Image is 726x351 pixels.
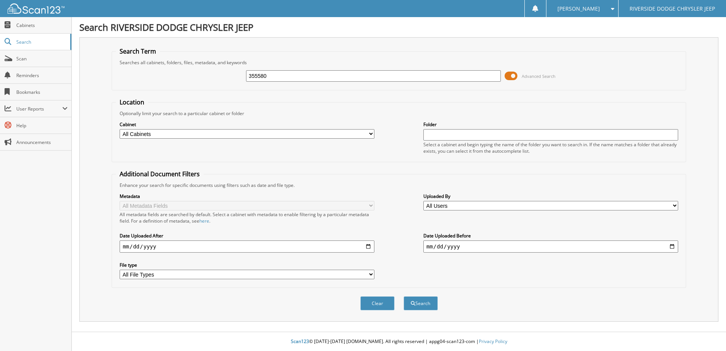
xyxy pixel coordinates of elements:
span: [PERSON_NAME] [557,6,600,11]
span: User Reports [16,106,62,112]
div: All metadata fields are searched by default. Select a cabinet with metadata to enable filtering b... [120,211,374,224]
label: Date Uploaded Before [423,232,678,239]
label: Date Uploaded After [120,232,374,239]
label: Cabinet [120,121,374,128]
label: Folder [423,121,678,128]
div: Optionally limit your search to a particular cabinet or folder [116,110,682,117]
label: Metadata [120,193,374,199]
span: Cabinets [16,22,68,28]
input: end [423,240,678,253]
a: Privacy Policy [479,338,507,345]
legend: Additional Document Filters [116,170,204,178]
h1: Search RIVERSIDE DODGE CHRYSLER JEEP [79,21,718,33]
span: Help [16,122,68,129]
div: Searches all cabinets, folders, files, metadata, and keywords [116,59,682,66]
img: scan123-logo-white.svg [8,3,65,14]
div: Select a cabinet and begin typing the name of the folder you want to search in. If the name match... [423,141,678,154]
div: © [DATE]-[DATE] [DOMAIN_NAME]. All rights reserved | appg04-scan123-com | [72,332,726,351]
label: File type [120,262,374,268]
span: Announcements [16,139,68,145]
span: Scan [16,55,68,62]
span: Search [16,39,66,45]
span: Advanced Search [522,73,556,79]
input: start [120,240,374,253]
a: here [199,218,209,224]
button: Clear [360,296,395,310]
legend: Location [116,98,148,106]
span: Bookmarks [16,89,68,95]
span: RIVERSIDE DODGE CHRYSLER JEEP [630,6,715,11]
span: Scan123 [291,338,309,345]
legend: Search Term [116,47,160,55]
button: Search [404,296,438,310]
iframe: Chat Widget [688,315,726,351]
span: Reminders [16,72,68,79]
label: Uploaded By [423,193,678,199]
div: Enhance your search for specific documents using filters such as date and file type. [116,182,682,188]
